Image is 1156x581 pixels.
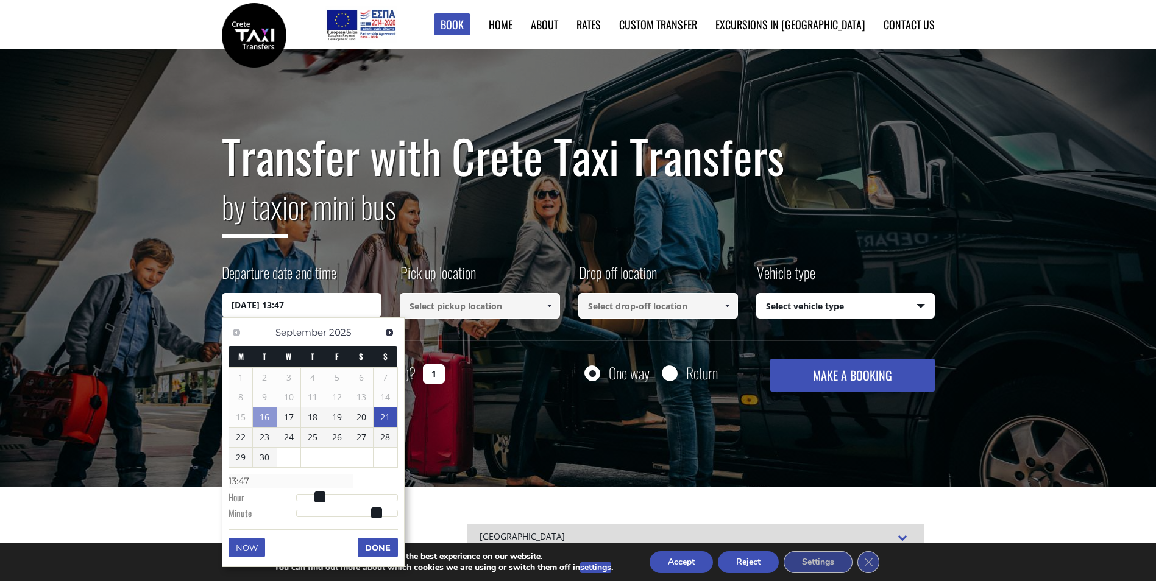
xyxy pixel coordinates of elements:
a: Crete Taxi Transfers | Safe Taxi Transfer Services from to Heraklion Airport, Chania Airport, Ret... [222,27,286,40]
button: Now [229,538,265,557]
span: 2 [253,368,277,387]
label: Pick up location [400,262,476,293]
button: Reject [718,551,779,573]
h2: or mini bus [222,181,935,247]
a: 30 [253,448,277,467]
span: Monday [238,350,244,362]
span: Thursday [311,350,314,362]
span: Popular [221,524,307,580]
a: 19 [325,407,349,427]
span: 10 [277,387,301,407]
a: 29 [229,448,253,467]
span: 6 [349,368,373,387]
span: by taxi [222,183,288,238]
p: You can find out more about which cookies we are using or switch them off in . [274,562,613,573]
div: [GEOGRAPHIC_DATA] [467,524,924,551]
span: 7 [374,368,397,387]
a: 25 [301,428,325,447]
span: 13 [349,387,373,407]
span: 14 [374,387,397,407]
span: 12 [325,387,349,407]
h1: Transfer with Crete Taxi Transfers [222,130,935,181]
label: Drop off location [578,262,657,293]
span: Previous [232,328,241,337]
label: Departure date and time [222,262,336,293]
a: Custom Transfer [619,16,697,32]
button: settings [580,562,611,573]
a: 16 [253,407,277,427]
span: Saturday [359,350,363,362]
a: 20 [349,407,373,427]
button: MAKE A BOOKING [770,359,934,392]
label: One way [609,365,650,381]
a: Excursions in [GEOGRAPHIC_DATA] [715,16,865,32]
button: Done [358,538,398,557]
span: Select vehicle type [757,294,934,319]
input: Select drop-off location [578,293,739,319]
label: Vehicle type [756,262,815,293]
a: Show All Items [539,293,559,319]
a: 26 [325,428,349,447]
a: Book [434,13,470,36]
label: How many passengers ? [222,359,416,389]
span: 8 [229,387,253,407]
span: Friday [335,350,339,362]
span: 3 [277,368,301,387]
span: 11 [301,387,325,407]
button: Settings [784,551,853,573]
label: Return [686,365,718,381]
a: 27 [349,428,373,447]
span: 4 [301,368,325,387]
button: Close GDPR Cookie Banner [857,551,879,573]
span: Sunday [383,350,388,362]
span: 15 [229,407,253,427]
button: Accept [650,551,713,573]
a: 22 [229,428,253,447]
span: September [275,326,327,338]
span: Wednesday [286,350,291,362]
span: 2025 [329,326,351,338]
dt: Hour [229,491,296,507]
a: About [531,16,558,32]
span: 9 [253,387,277,407]
span: Tuesday [263,350,266,362]
a: 21 [374,407,397,427]
a: Home [489,16,512,32]
a: 28 [374,428,397,447]
span: Next [385,328,394,337]
a: Previous [229,324,245,340]
span: 5 [325,368,349,387]
p: We are using cookies to give you the best experience on our website. [274,551,613,562]
dt: Minute [229,507,296,523]
a: Rates [576,16,601,32]
a: Next [381,324,398,340]
a: Contact us [884,16,935,32]
a: Show All Items [717,293,737,319]
a: 23 [253,428,277,447]
a: 17 [277,407,301,427]
span: 1 [229,368,253,387]
a: 24 [277,428,301,447]
input: Select pickup location [400,293,560,319]
img: Crete Taxi Transfers | Safe Taxi Transfer Services from to Heraklion Airport, Chania Airport, Ret... [222,3,286,68]
img: e-bannersEUERDF180X90.jpg [325,6,397,43]
a: 18 [301,407,325,427]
